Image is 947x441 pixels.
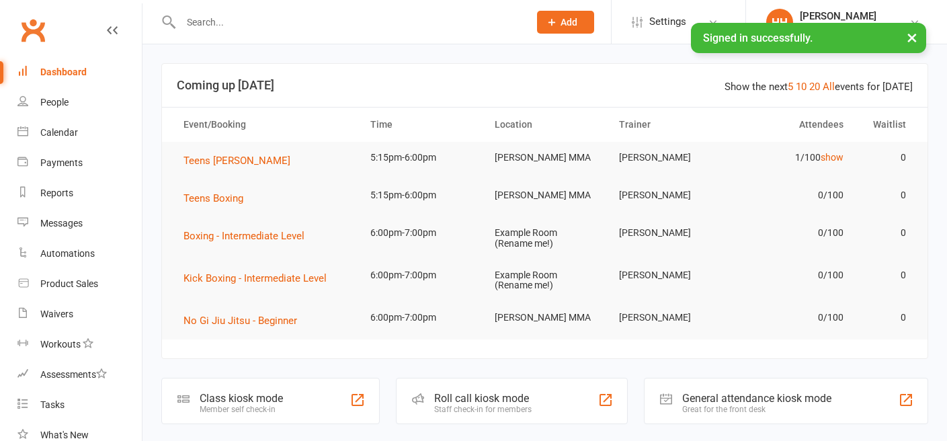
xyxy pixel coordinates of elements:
[358,302,483,333] td: 6:00pm-7:00pm
[537,11,594,34] button: Add
[17,390,142,420] a: Tasks
[856,217,918,249] td: 0
[434,405,532,414] div: Staff check-in for members
[900,23,924,52] button: ×
[183,192,243,204] span: Teens Boxing
[183,228,314,244] button: Boxing - Intermediate Level
[183,153,300,169] button: Teens [PERSON_NAME]
[358,259,483,291] td: 6:00pm-7:00pm
[16,13,50,47] a: Clubworx
[17,299,142,329] a: Waivers
[358,142,483,173] td: 5:15pm-6:00pm
[17,208,142,239] a: Messages
[731,259,856,291] td: 0/100
[682,405,831,414] div: Great for the front desk
[200,392,283,405] div: Class kiosk mode
[607,108,731,142] th: Trainer
[17,239,142,269] a: Automations
[183,272,327,284] span: Kick Boxing - Intermediate Level
[40,157,83,168] div: Payments
[40,309,73,319] div: Waivers
[183,270,336,286] button: Kick Boxing - Intermediate Level
[40,218,83,229] div: Messages
[731,302,856,333] td: 0/100
[40,430,89,440] div: What's New
[800,10,896,22] div: [PERSON_NAME]
[809,81,820,93] a: 20
[607,179,731,211] td: [PERSON_NAME]
[358,217,483,249] td: 6:00pm-7:00pm
[607,142,731,173] td: [PERSON_NAME]
[40,369,107,380] div: Assessments
[483,259,607,302] td: Example Room (Rename me!)
[17,118,142,148] a: Calendar
[856,142,918,173] td: 0
[17,178,142,208] a: Reports
[821,152,843,163] a: show
[183,230,304,242] span: Boxing - Intermediate Level
[171,108,358,142] th: Event/Booking
[17,148,142,178] a: Payments
[649,7,686,37] span: Settings
[607,302,731,333] td: [PERSON_NAME]
[483,217,607,259] td: Example Room (Rename me!)
[17,87,142,118] a: People
[703,32,813,44] span: Signed in successfully.
[358,179,483,211] td: 5:15pm-6:00pm
[731,108,856,142] th: Attendees
[856,259,918,291] td: 0
[796,81,807,93] a: 10
[607,217,731,249] td: [PERSON_NAME]
[177,13,520,32] input: Search...
[358,108,483,142] th: Time
[788,81,793,93] a: 5
[17,329,142,360] a: Workouts
[682,392,831,405] div: General attendance kiosk mode
[483,302,607,333] td: [PERSON_NAME] MMA
[731,217,856,249] td: 0/100
[17,269,142,299] a: Product Sales
[183,315,297,327] span: No Gi Jiu Jitsu - Beginner
[856,108,918,142] th: Waitlist
[40,399,65,410] div: Tasks
[607,259,731,291] td: [PERSON_NAME]
[40,278,98,289] div: Product Sales
[17,57,142,87] a: Dashboard
[800,22,896,34] div: [PERSON_NAME] MMA
[561,17,577,28] span: Add
[40,127,78,138] div: Calendar
[434,392,532,405] div: Roll call kiosk mode
[731,142,856,173] td: 1/100
[177,79,913,92] h3: Coming up [DATE]
[823,81,835,93] a: All
[766,9,793,36] div: HH
[183,190,253,206] button: Teens Boxing
[40,188,73,198] div: Reports
[725,79,913,95] div: Show the next events for [DATE]
[183,155,290,167] span: Teens [PERSON_NAME]
[483,142,607,173] td: [PERSON_NAME] MMA
[483,179,607,211] td: [PERSON_NAME] MMA
[40,339,81,350] div: Workouts
[731,179,856,211] td: 0/100
[40,97,69,108] div: People
[17,360,142,390] a: Assessments
[483,108,607,142] th: Location
[200,405,283,414] div: Member self check-in
[40,67,87,77] div: Dashboard
[40,248,95,259] div: Automations
[856,302,918,333] td: 0
[856,179,918,211] td: 0
[183,313,306,329] button: No Gi Jiu Jitsu - Beginner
